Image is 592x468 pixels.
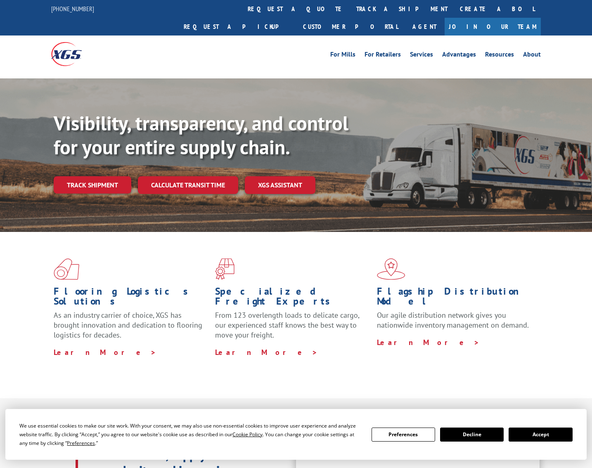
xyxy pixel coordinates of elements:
a: Services [410,51,433,60]
div: Cookie Consent Prompt [5,409,587,460]
img: xgs-icon-focused-on-flooring-red [215,258,234,280]
a: Customer Portal [297,18,404,35]
h1: Flooring Logistics Solutions [54,286,209,310]
a: Learn More > [54,347,156,357]
span: Our agile distribution network gives you nationwide inventory management on demand. [377,310,529,330]
a: [PHONE_NUMBER] [51,5,94,13]
a: Advantages [442,51,476,60]
a: Request a pickup [178,18,297,35]
h1: Flagship Distribution Model [377,286,532,310]
a: Calculate transit time [138,176,238,194]
button: Decline [440,428,504,442]
a: Agent [404,18,445,35]
img: xgs-icon-total-supply-chain-intelligence-red [54,258,79,280]
a: Resources [485,51,514,60]
span: As an industry carrier of choice, XGS has brought innovation and dedication to flooring logistics... [54,310,202,340]
b: Visibility, transparency, and control for your entire supply chain. [54,110,348,160]
div: We use essential cookies to make our site work. With your consent, we may also use non-essential ... [19,421,361,447]
p: From 123 overlength loads to delicate cargo, our experienced staff knows the best way to move you... [215,310,370,347]
span: Preferences [67,440,95,447]
a: Join Our Team [445,18,541,35]
a: For Retailers [365,51,401,60]
a: About [523,51,541,60]
a: For Mills [330,51,355,60]
a: Learn More > [215,347,318,357]
span: Cookie Policy [232,431,263,438]
button: Preferences [372,428,435,442]
a: XGS ASSISTANT [245,176,315,194]
button: Accept [509,428,572,442]
img: xgs-icon-flagship-distribution-model-red [377,258,405,280]
a: Track shipment [54,176,131,194]
h1: Specialized Freight Experts [215,286,370,310]
a: Learn More > [377,338,480,347]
